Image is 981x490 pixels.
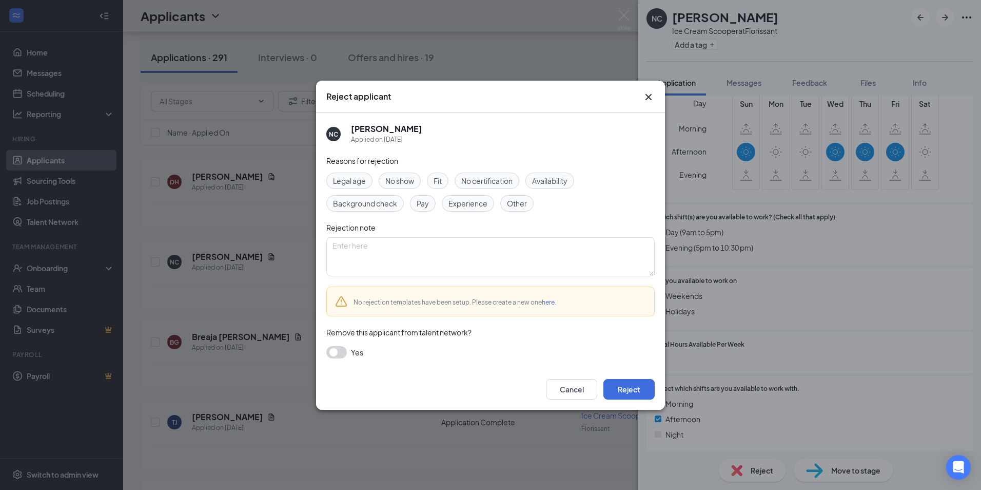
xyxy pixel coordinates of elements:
[603,379,655,400] button: Reject
[507,198,527,209] span: Other
[351,135,422,145] div: Applied on [DATE]
[417,198,429,209] span: Pay
[385,175,414,186] span: No show
[461,175,513,186] span: No certification
[542,298,555,306] a: here
[546,379,597,400] button: Cancel
[326,156,398,165] span: Reasons for rejection
[326,223,376,232] span: Rejection note
[329,129,338,138] div: NC
[434,175,442,186] span: Fit
[946,455,971,480] div: Open Intercom Messenger
[351,346,363,359] span: Yes
[448,198,487,209] span: Experience
[335,295,347,308] svg: Warning
[354,298,556,306] span: No rejection templates have been setup. Please create a new one .
[333,198,397,209] span: Background check
[642,91,655,103] button: Close
[326,328,472,337] span: Remove this applicant from talent network?
[532,175,567,186] span: Availability
[351,123,422,135] h5: [PERSON_NAME]
[326,91,391,102] h3: Reject applicant
[642,91,655,103] svg: Cross
[333,175,366,186] span: Legal age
